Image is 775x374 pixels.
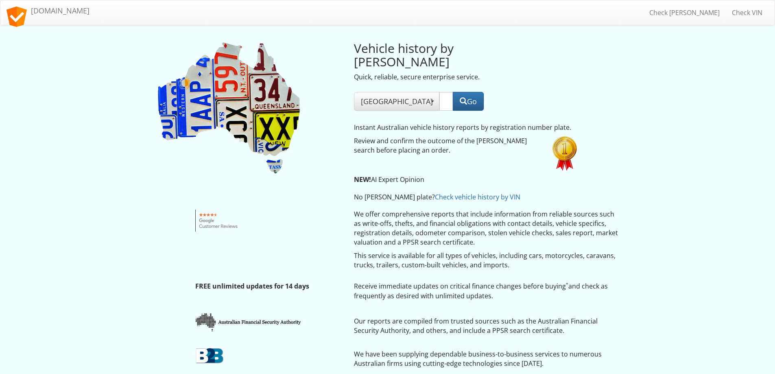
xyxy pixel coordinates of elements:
p: Quick, reliable, secure enterprise service. [354,72,540,82]
p: Receive immediate updates on critical finance changes before buying and check as frequently as de... [354,282,620,300]
a: Check vehicle history by VIN [435,192,520,201]
button: Go [453,92,484,111]
p: We offer comprehensive reports that include information from reliable sources such as write-offs,... [354,210,620,247]
p: We have been supplying dependable business-to-business services to numerous Australian firms usin... [354,350,620,368]
a: [DOMAIN_NAME] [0,0,96,21]
p: This service is available for all types of vehicles, including cars, motorcycles, caravans, truck... [354,251,620,270]
img: xafsa.png.pagespeed.ic.5KItRCSn_G.webp [195,313,302,332]
img: 60xNx1st.png.pagespeed.ic.W35WbnTSpj.webp [552,136,577,171]
p: Instant Australian vehicle history reports by registration number plate. [354,123,580,132]
img: Google customer reviews [195,210,242,232]
img: aG738HiNB17ZTbAA== [195,348,224,364]
a: Check [PERSON_NAME] [643,2,726,23]
p: Our reports are compiled from trusted sources such as the Australian Financial Security Authority... [354,317,620,335]
h2: Vehicle history by [PERSON_NAME] [354,42,540,68]
a: Check VIN [726,2,768,23]
p: No [PERSON_NAME] plate? [354,192,580,202]
input: Rego [439,92,453,111]
img: logo.svg [7,7,27,27]
strong: NEW! [354,175,371,184]
button: [GEOGRAPHIC_DATA] [354,92,439,111]
p: Review and confirm the outcome of the [PERSON_NAME] search before placing an order. [354,136,540,155]
img: Rego Check [156,42,302,175]
strong: FREE unlimited updates for 14 days [195,282,309,291]
p: AI Expert Opinion [354,175,580,184]
span: [GEOGRAPHIC_DATA] [361,96,432,106]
